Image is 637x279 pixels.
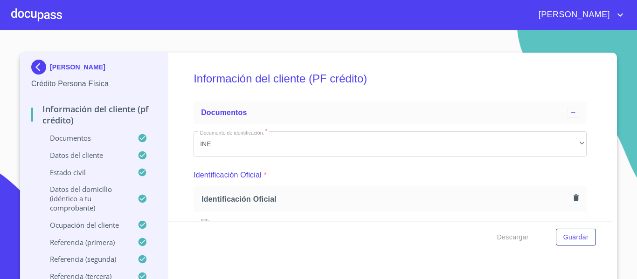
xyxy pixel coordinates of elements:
p: Estado Civil [31,168,138,177]
button: account of current user [532,7,626,22]
p: Identificación Oficial [194,170,262,181]
h5: Información del cliente (PF crédito) [194,60,587,98]
div: [PERSON_NAME] [31,60,157,78]
button: Guardar [556,229,596,246]
p: Crédito Persona Física [31,78,157,89]
span: Guardar [563,231,589,243]
p: Ocupación del Cliente [31,220,138,230]
p: Documentos [31,133,138,143]
span: Identificación Oficial [201,194,570,204]
span: [PERSON_NAME] [532,7,615,22]
p: Referencia (segunda) [31,254,138,264]
div: INE [194,131,587,157]
p: Referencia (primera) [31,238,138,247]
button: Descargar [493,229,533,246]
p: [PERSON_NAME] [50,63,105,71]
p: Información del cliente (PF crédito) [31,103,157,126]
img: Docupass spot blue [31,60,50,75]
span: Descargar [497,231,529,243]
img: Identificación Oficial [201,219,579,229]
p: Datos del cliente [31,150,138,160]
span: Documentos [201,109,247,116]
p: Datos del domicilio (idéntico a tu comprobante) [31,184,138,212]
div: Documentos [194,102,587,124]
